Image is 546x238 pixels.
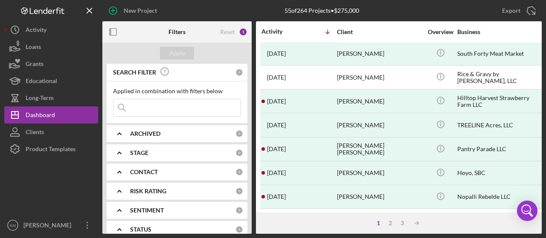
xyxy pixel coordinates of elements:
time: 2024-12-18 04:01 [267,98,286,105]
div: Rice & Gravy by [PERSON_NAME], LLC [457,66,543,89]
div: [PERSON_NAME] [PERSON_NAME] [337,138,422,161]
div: 1 [239,28,247,36]
div: Applied in combination with filters below [113,88,241,95]
div: Reset [220,29,235,35]
div: New Project [124,2,157,19]
b: STAGE [130,149,148,156]
time: 2024-12-12 21:36 [267,193,286,200]
div: 0 [235,69,243,76]
div: Overview [424,29,456,35]
div: Apply [169,47,185,60]
div: [PERSON_NAME] [337,42,422,65]
div: Hilltop Harvest Strawberry Farm LLC [457,90,543,112]
div: 2 [384,220,396,227]
button: Dashboard [4,106,98,123]
button: New Project [102,2,166,19]
div: Hoyo, SBC [457,162,543,184]
div: Export [502,2,520,19]
b: SENTIMENT [130,207,164,214]
div: Educational [26,72,57,92]
button: Apply [160,47,194,60]
div: Client [337,29,422,35]
div: TREELINE Acres, LLC [457,114,543,136]
button: Product Templates [4,141,98,158]
div: South Forty Meat Market [457,42,543,65]
button: Export [494,2,542,19]
button: Long-Term [4,89,98,106]
div: Open Intercom Messenger [517,201,537,221]
div: Loans [26,38,41,57]
div: 0 [235,226,243,233]
time: 2024-12-13 21:15 [267,146,286,152]
div: Nopalli Rebelde LLC [457,186,543,208]
div: Activity [261,28,299,35]
button: KM[PERSON_NAME] [4,217,98,234]
b: Filters [168,29,186,35]
b: RISK RATING [130,188,166,195]
div: [PERSON_NAME] [337,66,422,89]
div: 0 [235,168,243,176]
button: Grants [4,55,98,72]
div: Long-Term [26,89,54,109]
div: Grants [26,55,44,75]
div: 0 [235,206,243,214]
b: ARCHIVED [130,130,160,137]
text: KM [10,223,16,228]
div: Activity [26,21,46,40]
div: [PERSON_NAME] [21,217,77,236]
div: Dashboard [26,106,55,126]
div: [PERSON_NAME] [337,186,422,208]
button: Clients [4,123,98,141]
time: 2024-12-17 22:22 [267,122,286,129]
div: 0 [235,187,243,195]
div: [PERSON_NAME] [337,162,422,184]
b: SEARCH FILTER [113,69,156,76]
b: STATUS [130,226,151,233]
div: [PERSON_NAME] [337,90,422,112]
div: 1 [372,220,384,227]
div: Product Templates [26,141,76,160]
div: 55 of 264 Projects • $275,000 [285,7,359,14]
div: 3 [396,220,408,227]
div: Business [457,29,543,35]
button: Loans [4,38,98,55]
time: 2024-12-24 02:45 [267,50,286,57]
time: 2024-12-12 23:40 [267,169,286,176]
div: 0 [235,149,243,157]
button: Activity [4,21,98,38]
time: 2024-12-23 01:20 [267,74,286,81]
div: [PERSON_NAME] [337,114,422,136]
div: 0 [235,130,243,138]
div: Clients [26,123,44,143]
button: Educational [4,72,98,89]
div: Pantry Parade LLC [457,138,543,161]
b: CONTACT [130,169,158,175]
